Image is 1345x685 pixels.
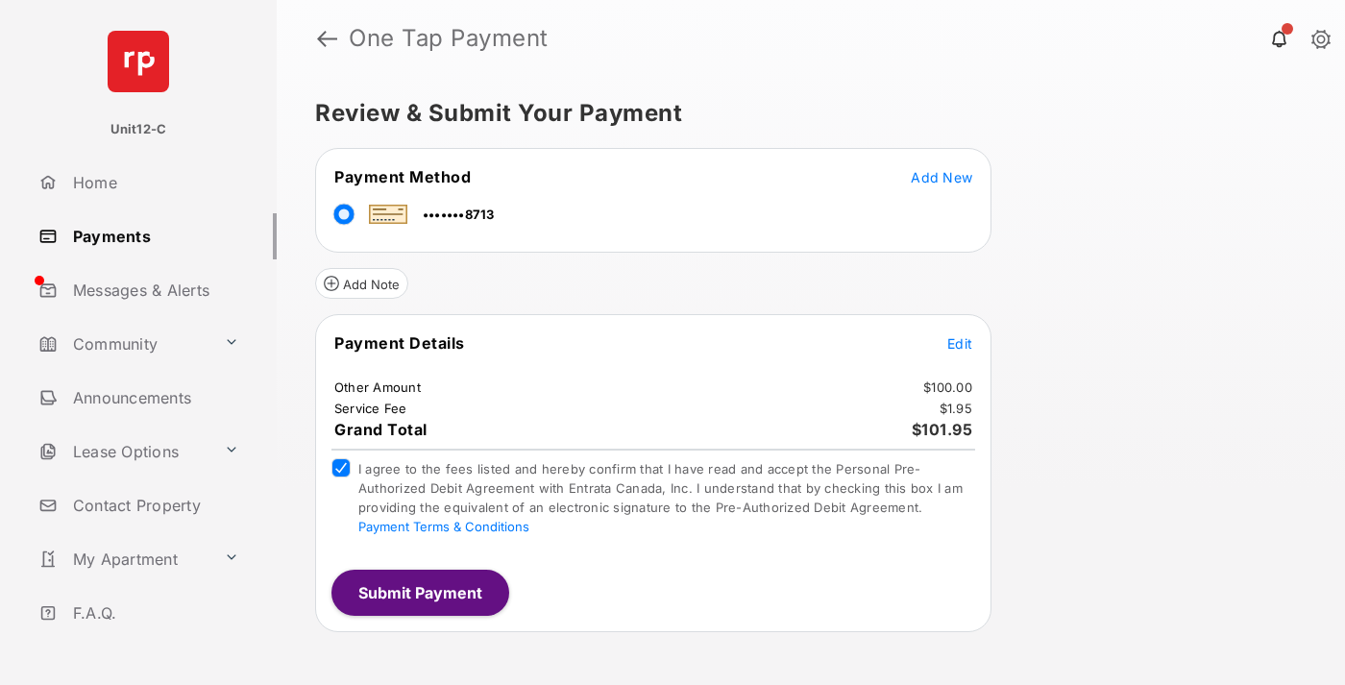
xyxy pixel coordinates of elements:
h5: Review & Submit Your Payment [315,102,1291,125]
a: Messages & Alerts [31,267,277,313]
img: svg+xml;base64,PHN2ZyB4bWxucz0iaHR0cDovL3d3dy53My5vcmcvMjAwMC9zdmciIHdpZHRoPSI2NCIgaGVpZ2h0PSI2NC... [108,31,169,92]
td: $100.00 [922,379,973,396]
span: Edit [947,335,972,352]
strong: One Tap Payment [349,27,549,50]
button: Add New [911,167,972,186]
a: Home [31,159,277,206]
span: •••••••8713 [423,207,495,222]
a: Payments [31,213,277,259]
td: Service Fee [333,400,408,417]
span: I agree to the fees listed and hereby confirm that I have read and accept the Personal Pre-Author... [358,461,963,534]
td: $1.95 [939,400,973,417]
button: I agree to the fees listed and hereby confirm that I have read and accept the Personal Pre-Author... [358,519,529,534]
a: F.A.Q. [31,590,277,636]
button: Add Note [315,268,408,299]
a: Community [31,321,216,367]
span: Grand Total [334,420,428,439]
a: My Apartment [31,536,216,582]
a: Lease Options [31,428,216,475]
button: Edit [947,333,972,353]
span: Payment Details [334,333,465,353]
span: $101.95 [912,420,973,439]
span: Payment Method [334,167,471,186]
a: Announcements [31,375,277,421]
span: Add New [911,169,972,185]
button: Submit Payment [331,570,509,616]
p: Unit12-C [110,120,167,139]
td: Other Amount [333,379,422,396]
a: Contact Property [31,482,277,528]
